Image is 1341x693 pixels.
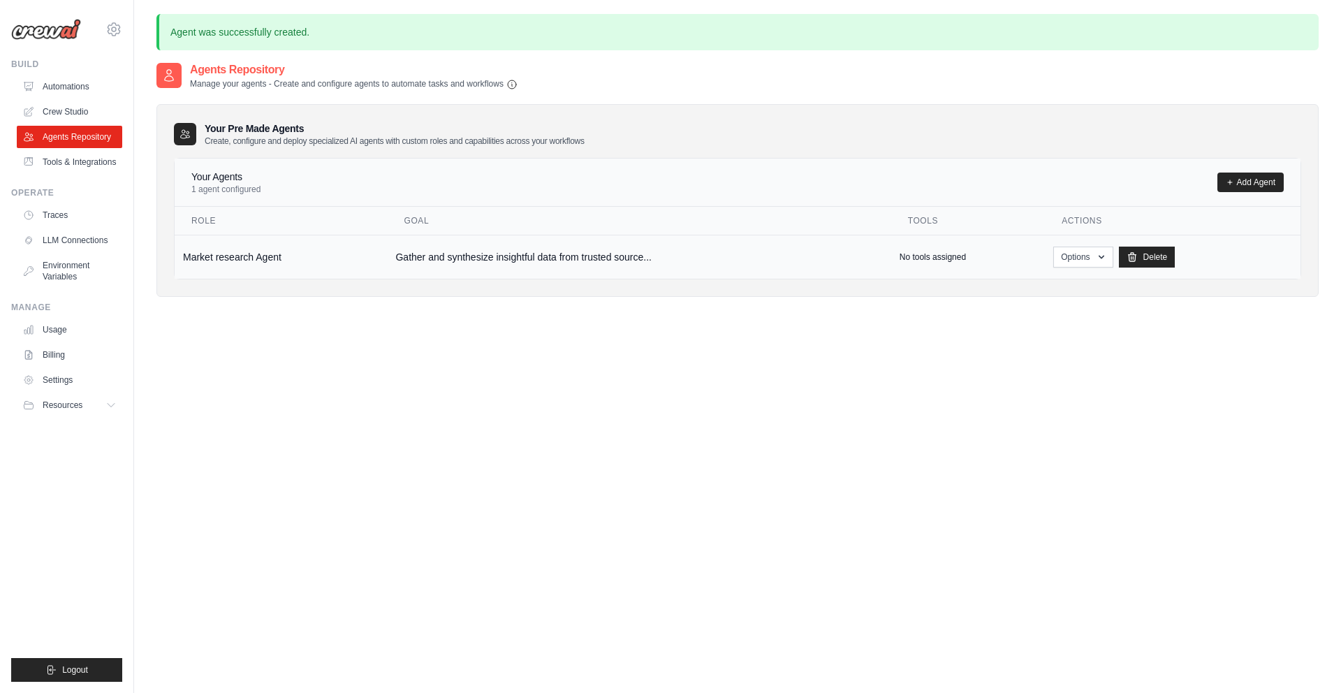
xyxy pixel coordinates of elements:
div: Build [11,59,122,70]
button: Resources [17,394,122,416]
a: Automations [17,75,122,98]
h3: Your Pre Made Agents [205,122,585,147]
td: Market research Agent [175,235,387,279]
a: Delete [1119,247,1175,268]
span: Logout [62,664,88,676]
h4: Your Agents [191,170,261,184]
a: Tools & Integrations [17,151,122,173]
a: Usage [17,319,122,341]
div: Manage [11,302,122,313]
a: Environment Variables [17,254,122,288]
button: Logout [11,658,122,682]
a: LLM Connections [17,229,122,251]
th: Actions [1045,207,1300,235]
p: Manage your agents - Create and configure agents to automate tasks and workflows [190,78,518,90]
a: Crew Studio [17,101,122,123]
p: Create, configure and deploy specialized AI agents with custom roles and capabilities across your... [205,136,585,147]
div: Operate [11,187,122,198]
a: Add Agent [1217,173,1284,192]
img: Logo [11,19,81,40]
a: Billing [17,344,122,366]
th: Goal [387,207,891,235]
a: Traces [17,204,122,226]
button: Options [1053,247,1113,268]
td: Gather and synthesize insightful data from trusted source... [387,235,891,279]
h2: Agents Repository [190,61,518,78]
a: Agents Repository [17,126,122,148]
p: 1 agent configured [191,184,261,195]
span: Resources [43,400,82,411]
th: Tools [891,207,1045,235]
a: Settings [17,369,122,391]
p: No tools assigned [900,251,966,263]
th: Role [175,207,387,235]
p: Agent was successfully created. [156,14,1319,50]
